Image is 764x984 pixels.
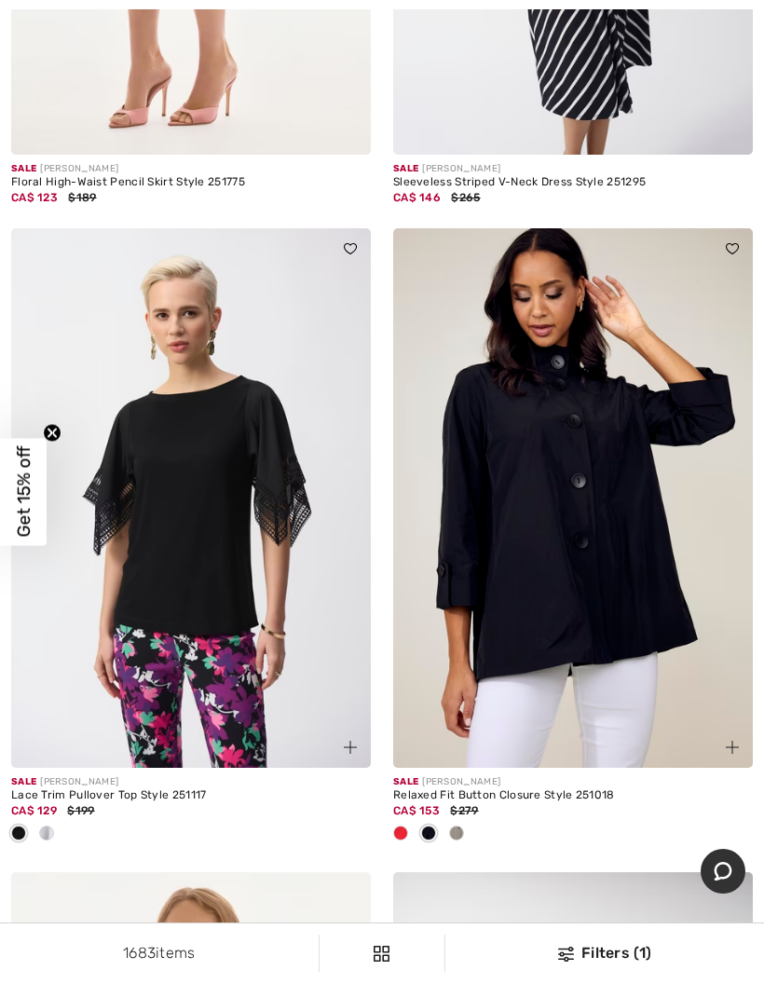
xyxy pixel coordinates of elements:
[11,804,57,817] span: CA$ 129
[726,243,739,254] img: heart_black_full.svg
[393,776,418,787] span: Sale
[123,944,156,962] span: 1683
[11,776,36,787] span: Sale
[393,191,441,204] span: CA$ 146
[451,191,480,204] span: $265
[11,228,371,768] img: Lace Trim Pullover Top Style 251117. Black
[11,789,371,802] div: Lace Trim Pullover Top Style 251117
[43,424,61,443] button: Close teaser
[67,804,94,817] span: $199
[393,804,440,817] span: CA$ 153
[344,243,357,254] img: heart_black_full.svg
[13,446,34,538] span: Get 15% off
[450,804,478,817] span: $279
[11,176,371,189] div: Floral High-Waist Pencil Skirt Style 251775
[344,741,357,754] img: plus_v2.svg
[393,163,418,174] span: Sale
[33,819,61,850] div: Vanilla 30
[393,228,753,768] img: Relaxed Fit Button Closure Style 251018. Radiant red
[68,191,96,204] span: $189
[387,819,415,850] div: Radiant red
[415,819,443,850] div: Midnight Blue
[726,741,739,754] img: plus_v2.svg
[393,162,753,176] div: [PERSON_NAME]
[443,819,471,850] div: Moonstone
[393,775,753,789] div: [PERSON_NAME]
[393,789,753,802] div: Relaxed Fit Button Closure Style 251018
[701,849,745,895] iframe: Opens a widget where you can chat to one of our agents
[11,191,58,204] span: CA$ 123
[558,947,574,962] img: Filters
[393,176,753,189] div: Sleeveless Striped V-Neck Dress Style 251295
[374,946,389,962] img: Filters
[11,162,371,176] div: [PERSON_NAME]
[5,819,33,850] div: Black
[11,775,371,789] div: [PERSON_NAME]
[457,942,753,964] div: Filters (1)
[11,163,36,174] span: Sale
